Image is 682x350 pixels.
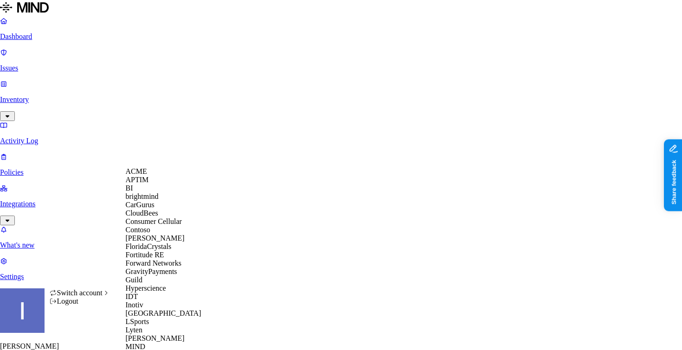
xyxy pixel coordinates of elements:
span: Guild [126,276,142,284]
span: IDT [126,293,138,300]
span: Fortitude RE [126,251,164,259]
span: GravityPayments [126,267,177,275]
span: LSports [126,318,149,325]
span: Contoso [126,226,150,234]
span: Hyperscience [126,284,166,292]
span: Lyten [126,326,142,334]
span: APTIM [126,176,149,184]
span: FloridaCrystals [126,242,172,250]
span: [GEOGRAPHIC_DATA] [126,309,201,317]
span: Switch account [57,289,103,297]
span: ACME [126,167,147,175]
span: Inotiv [126,301,143,309]
span: BI [126,184,133,192]
span: CloudBees [126,209,158,217]
span: CarGurus [126,201,154,209]
span: Forward Networks [126,259,181,267]
span: [PERSON_NAME] [126,234,185,242]
div: Logout [50,297,110,305]
span: Consumer Cellular [126,217,182,225]
span: [PERSON_NAME] [126,334,185,342]
span: brightmind [126,192,159,200]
